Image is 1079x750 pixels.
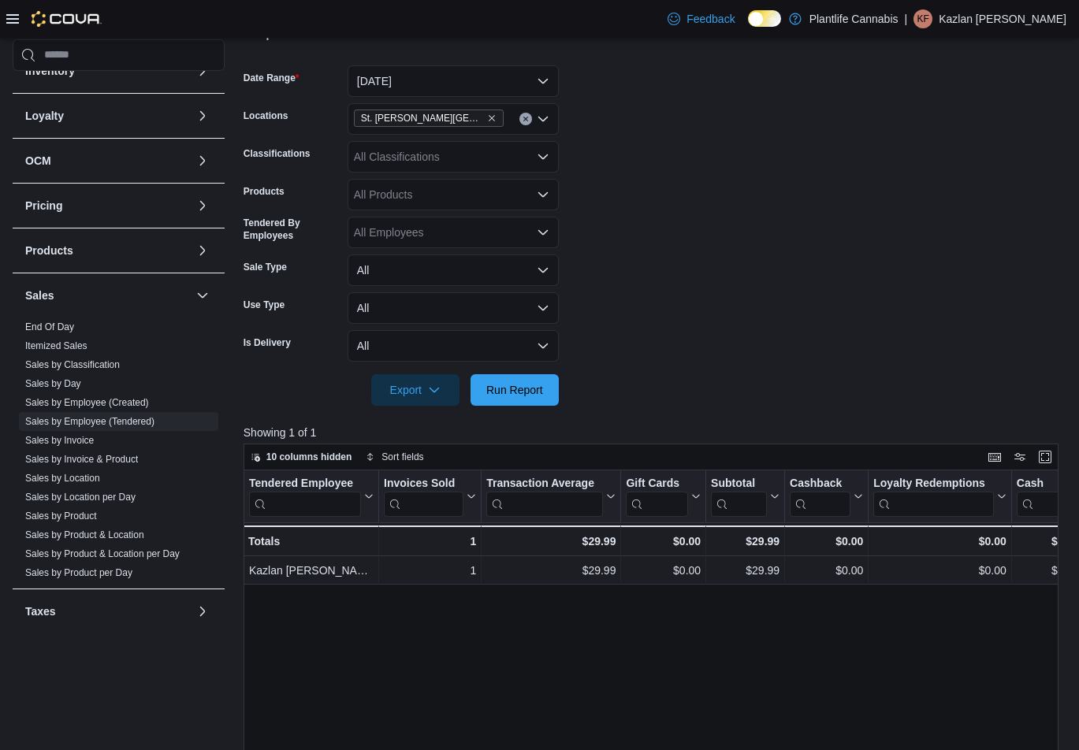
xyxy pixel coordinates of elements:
[381,374,450,406] span: Export
[248,532,374,551] div: Totals
[486,532,616,551] div: $29.99
[25,396,149,409] span: Sales by Employee (Created)
[384,476,476,516] button: Invoices Sold
[25,108,190,124] button: Loyalty
[486,476,603,516] div: Transaction Average
[711,561,779,580] div: $29.99
[25,603,56,619] h3: Taxes
[25,453,138,466] span: Sales by Invoice & Product
[537,188,549,201] button: Open list of options
[1017,476,1073,491] div: Cash
[25,108,64,124] h3: Loyalty
[359,447,430,466] button: Sort fields
[244,147,311,160] label: Classifications
[1036,447,1055,466] button: Enter fullscreen
[486,382,543,398] span: Run Report
[249,476,361,491] div: Tendered Employee
[519,113,532,125] button: Clear input
[25,415,154,428] span: Sales by Employee (Tendered)
[626,476,701,516] button: Gift Cards
[873,561,1006,580] div: $0.00
[244,425,1066,440] p: Showing 1 of 1
[790,532,863,551] div: $0.00
[244,185,285,198] label: Products
[25,434,94,447] span: Sales by Invoice
[626,476,688,516] div: Gift Card Sales
[25,321,74,332] a: End Of Day
[626,561,701,580] div: $0.00
[25,473,100,484] a: Sales by Location
[686,11,735,27] span: Feedback
[25,529,144,541] span: Sales by Product & Location
[873,476,1006,516] button: Loyalty Redemptions
[193,151,212,170] button: OCM
[25,359,120,370] a: Sales by Classification
[790,476,850,491] div: Cashback
[13,317,225,588] div: Sales
[25,63,75,79] h3: Inventory
[25,566,132,579] span: Sales by Product per Day
[193,61,212,80] button: Inventory
[25,567,132,578] a: Sales by Product per Day
[790,476,863,516] button: Cashback
[626,532,701,551] div: $0.00
[348,330,559,362] button: All
[25,243,73,258] h3: Products
[244,110,288,122] label: Locations
[354,110,504,127] span: St. Albert - Jensen Lakes
[537,226,549,239] button: Open list of options
[25,548,180,560] span: Sales by Product & Location per Day
[371,374,460,406] button: Export
[249,476,374,516] button: Tendered Employee
[487,113,497,123] button: Remove St. Albert - Jensen Lakes from selection in this group
[193,241,212,260] button: Products
[193,602,212,621] button: Taxes
[711,476,767,516] div: Subtotal
[711,476,767,491] div: Subtotal
[25,153,190,169] button: OCM
[25,548,180,559] a: Sales by Product & Location per Day
[193,286,212,305] button: Sales
[25,472,100,485] span: Sales by Location
[25,454,138,465] a: Sales by Invoice & Product
[985,447,1004,466] button: Keyboard shortcuts
[244,72,300,84] label: Date Range
[25,198,62,213] h3: Pricing
[384,532,476,551] div: 1
[244,336,291,349] label: Is Delivery
[25,63,190,79] button: Inventory
[486,476,603,491] div: Transaction Average
[711,532,779,551] div: $29.99
[25,288,54,303] h3: Sales
[249,561,374,580] div: Kazlan [PERSON_NAME]
[25,198,190,213] button: Pricing
[711,476,779,516] button: Subtotal
[25,321,74,333] span: End Of Day
[917,9,928,28] span: KF
[873,476,994,516] div: Loyalty Redemptions
[384,476,463,491] div: Invoices Sold
[25,397,149,408] a: Sales by Employee (Created)
[661,3,741,35] a: Feedback
[25,492,136,503] a: Sales by Location per Day
[381,451,423,463] span: Sort fields
[193,196,212,215] button: Pricing
[244,261,287,273] label: Sale Type
[25,416,154,427] a: Sales by Employee (Tendered)
[471,374,559,406] button: Run Report
[25,435,94,446] a: Sales by Invoice
[25,511,97,522] a: Sales by Product
[348,254,559,286] button: All
[32,11,102,27] img: Cova
[873,476,994,491] div: Loyalty Redemptions
[348,292,559,324] button: All
[809,9,899,28] p: Plantlife Cannabis
[25,340,87,351] a: Itemized Sales
[25,510,97,522] span: Sales by Product
[25,153,51,169] h3: OCM
[905,9,908,28] p: |
[384,561,476,580] div: 1
[361,110,484,126] span: St. [PERSON_NAME][GEOGRAPHIC_DATA]
[193,106,212,125] button: Loyalty
[348,65,559,97] button: [DATE]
